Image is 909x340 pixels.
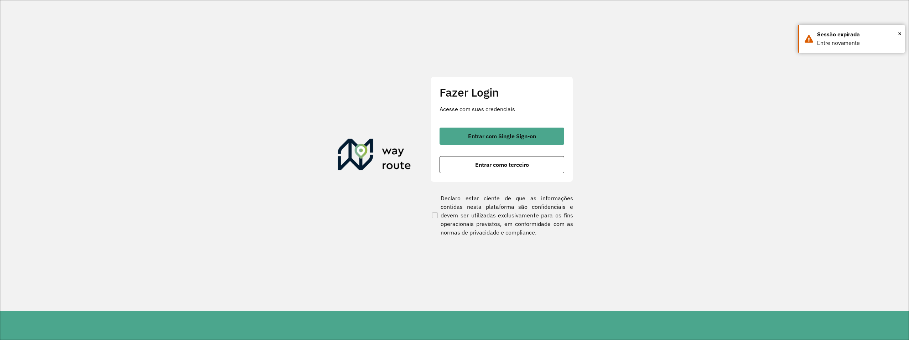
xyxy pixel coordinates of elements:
[440,105,564,113] p: Acesse com suas credenciais
[817,39,899,47] div: Entre novamente
[440,86,564,99] h2: Fazer Login
[898,28,902,39] span: ×
[898,28,902,39] button: Close
[475,162,529,168] span: Entrar como terceiro
[440,128,564,145] button: button
[431,194,573,237] label: Declaro estar ciente de que as informações contidas nesta plataforma são confidenciais e devem se...
[440,156,564,173] button: button
[817,30,899,39] div: Sessão expirada
[468,133,536,139] span: Entrar com Single Sign-on
[338,139,411,173] img: Roteirizador AmbevTech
